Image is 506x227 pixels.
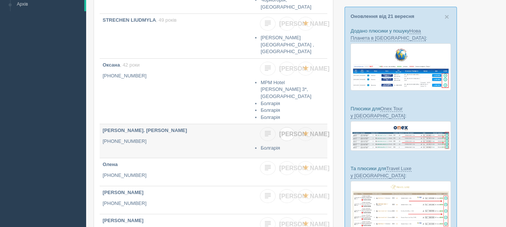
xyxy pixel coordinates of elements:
[261,107,280,113] a: Болгарія
[351,28,426,41] a: Нова Планета в [GEOGRAPHIC_DATA]
[100,124,252,158] a: [PERSON_NAME]. [PERSON_NAME] [PHONE_NUMBER]
[120,62,140,68] span: , 42 роки
[351,105,451,119] p: Плюсики для :
[445,13,449,21] button: Close
[351,121,451,151] img: onex-tour-proposal-crm-for-travel-agency.png
[103,128,187,133] b: [PERSON_NAME]. [PERSON_NAME]
[279,65,330,72] span: [PERSON_NAME]
[100,158,252,186] a: Олена [PHONE_NUMBER]
[351,166,412,179] a: Travel Luxe у [GEOGRAPHIC_DATA]
[103,200,249,207] p: [PHONE_NUMBER]
[351,27,451,42] p: Додано плюсики у пошуку :
[103,138,249,145] p: [PHONE_NUMBER]
[279,127,295,141] a: [PERSON_NAME]
[279,131,330,137] span: [PERSON_NAME]
[100,186,252,214] a: [PERSON_NAME] [PHONE_NUMBER]
[103,62,120,68] b: Оксана
[103,73,249,80] p: [PHONE_NUMBER]
[261,101,280,106] a: Болгарія
[261,114,280,120] a: Болгарія
[279,193,330,199] span: [PERSON_NAME]
[279,189,295,203] a: [PERSON_NAME]
[261,80,311,99] a: MPM Hotel [PERSON_NAME] 3*, [GEOGRAPHIC_DATA]
[279,21,330,27] span: [PERSON_NAME]
[100,59,252,113] a: Оксана, 42 роки [PHONE_NUMBER]
[103,190,143,195] b: [PERSON_NAME]
[103,172,249,179] p: [PHONE_NUMBER]
[103,17,156,23] b: STRECHEN LIUDMYLA
[103,162,118,167] b: Олена
[351,106,405,119] a: Onex Tour у [GEOGRAPHIC_DATA]
[279,161,295,175] a: [PERSON_NAME]
[351,43,451,91] img: new-planet-%D0%BF%D1%96%D0%B4%D0%B1%D1%96%D1%80%D0%BA%D0%B0-%D1%81%D1%80%D0%BC-%D0%B4%D0%BB%D1%8F...
[100,14,252,55] a: STRECHEN LIUDMYLA, 49 років
[279,62,295,76] a: [PERSON_NAME]
[156,17,176,23] span: , 49 років
[261,35,314,54] a: [PERSON_NAME][GEOGRAPHIC_DATA] , [GEOGRAPHIC_DATA]
[351,13,414,19] a: Оновлення від 21 вересня
[103,218,143,223] b: [PERSON_NAME]
[279,17,295,31] a: [PERSON_NAME]
[279,165,330,171] span: [PERSON_NAME]
[261,145,280,151] a: Болгарія
[445,12,449,21] span: ×
[351,165,451,179] p: Та плюсики для :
